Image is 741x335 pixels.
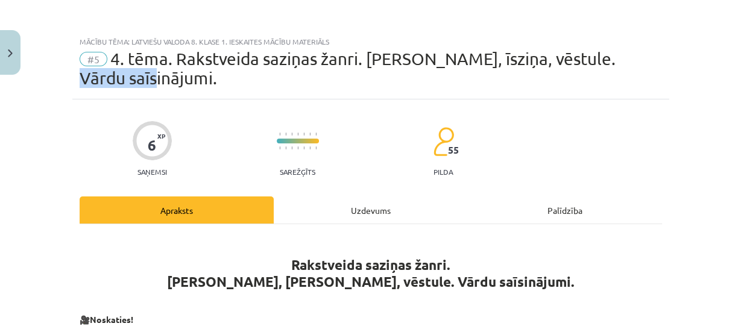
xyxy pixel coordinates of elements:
img: icon-short-line-57e1e144782c952c97e751825c79c345078a6d821885a25fce030b3d8c18986b.svg [279,133,280,136]
img: icon-short-line-57e1e144782c952c97e751825c79c345078a6d821885a25fce030b3d8c18986b.svg [285,146,286,149]
img: icon-short-line-57e1e144782c952c97e751825c79c345078a6d821885a25fce030b3d8c18986b.svg [297,146,298,149]
div: Apraksts [80,196,274,224]
p: 🎥 [80,313,662,326]
span: #5 [80,52,107,66]
img: icon-short-line-57e1e144782c952c97e751825c79c345078a6d821885a25fce030b3d8c18986b.svg [303,133,304,136]
p: Sarežģīts [280,167,315,176]
span: XP [157,133,165,139]
div: 6 [148,137,156,154]
img: icon-short-line-57e1e144782c952c97e751825c79c345078a6d821885a25fce030b3d8c18986b.svg [315,133,317,136]
img: icon-short-line-57e1e144782c952c97e751825c79c345078a6d821885a25fce030b3d8c18986b.svg [315,146,317,149]
p: pilda [434,167,453,176]
img: students-c634bb4e5e11cddfef0936a35e636f08e4e9abd3cc4e673bd6f9a4125e45ecb1.svg [433,127,454,157]
img: icon-short-line-57e1e144782c952c97e751825c79c345078a6d821885a25fce030b3d8c18986b.svg [279,146,280,149]
img: icon-short-line-57e1e144782c952c97e751825c79c345078a6d821885a25fce030b3d8c18986b.svg [309,133,311,136]
img: icon-short-line-57e1e144782c952c97e751825c79c345078a6d821885a25fce030b3d8c18986b.svg [297,133,298,136]
img: icon-short-line-57e1e144782c952c97e751825c79c345078a6d821885a25fce030b3d8c18986b.svg [303,146,304,149]
img: icon-short-line-57e1e144782c952c97e751825c79c345078a6d821885a25fce030b3d8c18986b.svg [309,146,311,149]
img: icon-short-line-57e1e144782c952c97e751825c79c345078a6d821885a25fce030b3d8c18986b.svg [291,133,292,136]
div: Palīdzība [468,196,662,224]
p: Saņemsi [133,167,172,176]
span: 55 [448,145,459,155]
b: Rakstveida saziņas žanri. [PERSON_NAME], [PERSON_NAME], vēstule. Vārdu saīsinājumi. [167,256,575,290]
img: icon-short-line-57e1e144782c952c97e751825c79c345078a6d821885a25fce030b3d8c18986b.svg [291,146,292,149]
span: 4. tēma. Rakstveida saziņas žanri. [PERSON_NAME], īsziņa, vēstule. Vārdu saīsinājumi. [80,49,616,88]
div: Mācību tēma: Latviešu valoda 8. klase 1. ieskaites mācību materiāls [80,37,662,46]
img: icon-close-lesson-0947bae3869378f0d4975bcd49f059093ad1ed9edebbc8119c70593378902aed.svg [8,49,13,57]
img: icon-short-line-57e1e144782c952c97e751825c79c345078a6d821885a25fce030b3d8c18986b.svg [285,133,286,136]
div: Uzdevums [274,196,468,224]
b: Noskaties! [90,314,133,325]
